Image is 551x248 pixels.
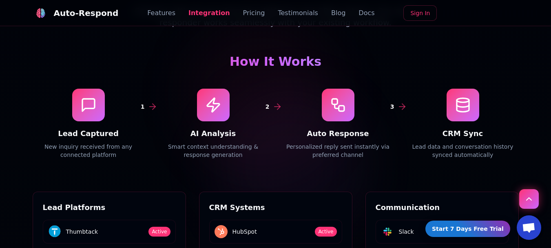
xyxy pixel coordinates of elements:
[33,5,119,21] a: Auto-Respond LogoAuto-Respond
[282,143,394,159] p: Personalized reply sent instantly via preferred channel
[517,215,541,240] div: Open chat
[48,225,61,238] img: Thumbtack logo
[147,8,175,18] a: Features
[399,228,414,236] span: Slack
[66,228,98,236] span: Thumbtack
[262,101,272,111] div: 2
[148,227,170,237] span: Active
[33,128,144,139] h4: Lead Captured
[376,202,509,213] h3: Communication
[33,143,144,159] p: New inquiry received from any connected platform
[407,128,519,139] h4: CRM Sync
[54,7,119,19] div: Auto-Respond
[243,8,265,18] a: Pricing
[35,8,45,18] img: Auto-Respond Logo
[33,54,519,69] h3: How It Works
[282,128,394,139] h4: Auto Response
[407,143,519,159] p: Lead data and conversation history synced automatically
[519,189,539,209] button: Scroll to top
[387,101,397,111] div: 3
[43,202,176,213] h3: Lead Platforms
[137,101,147,111] div: 1
[381,225,394,238] img: Slack logo
[278,8,318,18] a: Testimonials
[425,221,510,237] a: Start 7 Days Free Trial
[331,8,345,18] a: Blog
[188,8,230,18] a: Integration
[232,228,257,236] span: HubSpot
[315,227,336,237] span: Active
[215,225,228,238] img: HubSpot logo
[439,4,522,22] iframe: Sign in with Google Button
[157,128,269,139] h4: AI Analysis
[358,8,374,18] a: Docs
[403,5,437,21] a: Sign In
[157,143,269,159] p: Smart context understanding & response generation
[209,202,342,213] h3: CRM Systems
